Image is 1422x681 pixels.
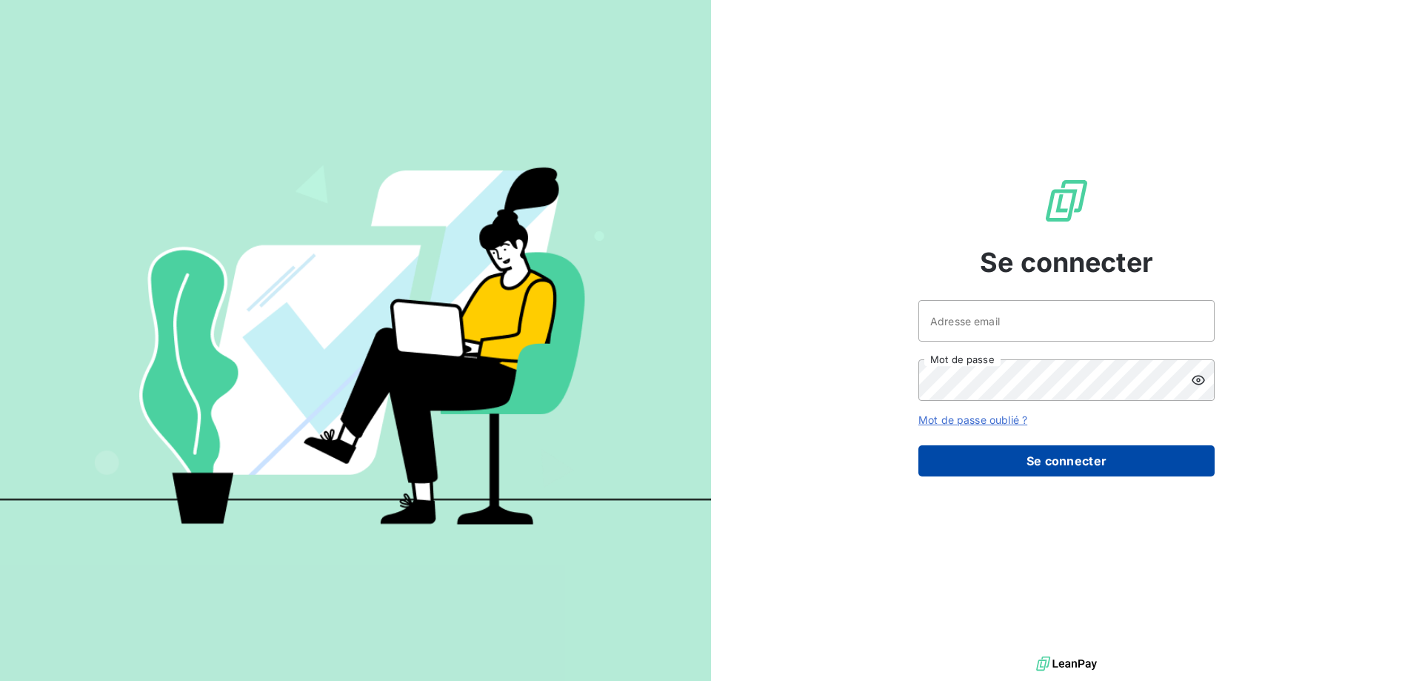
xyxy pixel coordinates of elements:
[918,413,1027,426] a: Mot de passe oublié ?
[1043,177,1090,225] img: Logo LeanPay
[980,242,1153,282] span: Se connecter
[918,445,1215,476] button: Se connecter
[918,300,1215,342] input: placeholder
[1036,653,1097,675] img: logo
